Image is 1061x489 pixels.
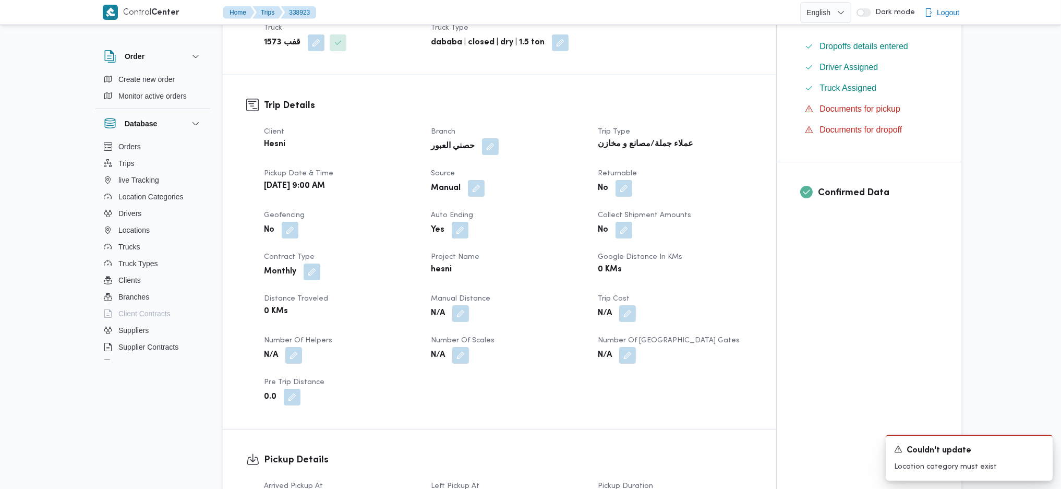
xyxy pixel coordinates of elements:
button: Documents for pickup [801,101,938,117]
span: Drivers [118,207,141,220]
span: Trucks [118,241,140,253]
h3: Database [125,117,157,130]
span: Dropoffs details entered [819,40,908,53]
span: Truck Assigned [819,84,876,92]
b: No [598,182,608,195]
span: Logout [937,6,959,19]
button: Branches [100,289,206,305]
button: Locations [100,222,206,238]
span: Documents for pickup [819,104,900,113]
div: Database [95,138,210,364]
span: Supplier Contracts [118,341,178,353]
span: Geofencing [264,212,305,219]
span: Distance Traveled [264,295,328,302]
h3: Pickup Details [264,453,753,467]
span: Monitor active orders [118,90,187,102]
b: حصني العبور [431,140,475,153]
span: Trips [118,157,135,170]
b: Center [151,9,179,17]
button: Orders [100,138,206,155]
span: Client [264,128,284,135]
button: Database [104,117,202,130]
span: Manual Distance [431,295,490,302]
b: Yes [431,224,444,236]
b: 0 KMs [598,264,622,276]
button: Clients [100,272,206,289]
b: 1573 قفب [264,37,300,49]
button: Drivers [100,205,206,222]
b: Manual [431,182,461,195]
span: Clients [118,274,141,287]
b: Hesni [264,138,285,151]
span: Client Contracts [118,307,171,320]
span: Trip Cost [598,295,630,302]
button: Trips [252,6,283,19]
b: N/A [431,349,445,362]
h3: Confirmed Data [818,186,938,200]
button: Devices [100,355,206,372]
span: Couldn't update [907,445,971,457]
span: Location Categories [118,190,184,203]
span: Orders [118,140,141,153]
button: Order [104,50,202,63]
span: Truck Type [431,25,468,31]
b: N/A [598,307,612,320]
b: عملاء جملة/مصانع و مخازن [598,138,693,151]
button: Truck Types [100,255,206,272]
span: Auto Ending [431,212,473,219]
span: Source [431,170,455,177]
span: Google distance in KMs [598,254,682,260]
b: N/A [598,349,612,362]
span: Truck Assigned [819,82,876,94]
b: N/A [431,307,445,320]
b: No [598,224,608,236]
button: 338923 [281,6,316,19]
span: live Tracking [118,174,159,186]
b: [DATE] 9:00 AM [264,180,325,193]
h3: Order [125,50,144,63]
span: Devices [118,357,144,370]
span: Branch [431,128,455,135]
button: Suppliers [100,322,206,339]
span: Driver Assigned [819,61,878,74]
b: N/A [264,349,278,362]
b: 0.0 [264,391,276,403]
span: Project Name [431,254,479,260]
span: Number of [GEOGRAPHIC_DATA] Gates [598,337,740,344]
button: Location Categories [100,188,206,205]
button: Create new order [100,71,206,88]
span: Create new order [118,73,175,86]
button: Supplier Contracts [100,339,206,355]
p: Location category must exist [894,461,1044,472]
span: Documents for dropoff [819,124,902,136]
b: hesni [431,264,452,276]
span: Suppliers [118,324,149,337]
img: X8yXhbKr1z7QwAAAABJRU5ErkJggg== [103,5,118,20]
span: Pickup date & time [264,170,333,177]
span: Pre Trip Distance [264,379,324,386]
span: Documents for dropoff [819,125,902,134]
b: Monthly [264,266,296,278]
span: Collect Shipment Amounts [598,212,691,219]
button: Trucks [100,238,206,255]
span: Truck [264,25,282,31]
button: Dropoffs details entered [801,38,938,55]
button: Trips [100,155,206,172]
span: Truck Types [118,257,158,270]
span: Dropoffs details entered [819,42,908,51]
button: Monitor active orders [100,88,206,104]
div: Notification [894,444,1044,457]
div: Order [95,71,210,109]
button: Logout [920,2,963,23]
b: dababa | closed | dry | 1.5 ton [431,37,545,49]
h3: Trip Details [264,99,753,113]
button: Driver Assigned [801,59,938,76]
button: Documents for dropoff [801,122,938,138]
span: Locations [118,224,150,236]
span: Number of Scales [431,337,495,344]
span: Documents for pickup [819,103,900,115]
button: Client Contracts [100,305,206,322]
span: Dark mode [871,8,915,17]
button: Home [223,6,255,19]
button: Truck Assigned [801,80,938,97]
